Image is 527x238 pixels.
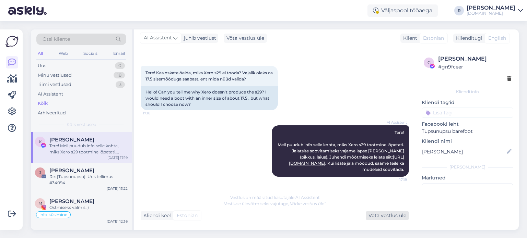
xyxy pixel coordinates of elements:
[38,201,42,206] span: M
[423,35,444,42] span: Estonian
[145,70,274,82] span: Tere! Kas oskate öelda, miks Xero s29 ei tooda? Vajalik oleks ca 17.5 sisemõõduga saabast, ent mi...
[422,148,505,155] input: Lisa nimi
[422,121,513,128] p: Facebooki leht
[38,62,46,69] div: Uus
[467,5,515,11] div: [PERSON_NAME]
[438,63,511,71] div: # gn9fceer
[39,213,67,217] span: info küsimine
[366,211,409,220] div: Võta vestlus üle
[115,62,125,69] div: 0
[422,108,513,118] input: Lisa tag
[454,6,464,15] div: R
[39,170,41,175] span: J
[422,128,513,135] p: Tupsunupsu barefoot
[38,91,63,98] div: AI Assistent
[428,60,431,65] span: g
[43,36,70,43] span: Otsi kliente
[422,89,513,95] div: Kliendi info
[438,55,511,63] div: [PERSON_NAME]
[49,167,94,174] span: Jelena Kadak
[82,49,99,58] div: Socials
[144,34,172,42] span: AI Assistent
[467,11,515,16] div: [DOMAIN_NAME]
[278,130,405,172] span: Tere! Meil puudub info selle kohta, miks Xero s29 tootmine lõpetati. Jalatsite soovitamiseks vaja...
[224,201,326,206] span: Vestluse ülevõtmiseks vajutage
[49,198,94,204] span: Mari-Liis
[288,201,326,206] i: „Võtke vestlus üle”
[141,212,171,219] div: Kliendi keel
[38,110,66,116] div: Arhiveeritud
[467,5,523,16] a: [PERSON_NAME][DOMAIN_NAME]
[107,155,128,160] div: [DATE] 17:19
[112,49,126,58] div: Email
[224,34,267,43] div: Võta vestlus üle
[114,72,125,79] div: 18
[453,35,482,42] div: Klienditugi
[36,49,44,58] div: All
[107,186,128,191] div: [DATE] 13:22
[38,72,72,79] div: Minu vestlused
[381,120,407,125] span: AI Assistent
[488,35,506,42] span: English
[107,219,128,224] div: [DATE] 12:36
[38,100,48,107] div: Kõik
[143,111,168,116] span: 17:18
[422,99,513,106] p: Kliendi tag'id
[181,35,216,42] div: juhib vestlust
[67,122,96,128] span: Kõik vestlused
[177,212,198,219] span: Estonian
[39,139,42,144] span: K
[230,195,320,200] span: Vestlus on määratud kasutajale AI Assistent
[367,4,438,17] div: Väljaspool tööaega
[49,137,94,143] span: Kaisa Vooremäe
[141,86,278,110] div: Hello! Can you tell me why Xero doesn't produce the s29? I would need a boot with an inner size o...
[116,81,125,88] div: 3
[5,35,19,48] img: Askly Logo
[422,138,513,145] p: Kliendi nimi
[422,174,513,181] p: Märkmed
[49,174,128,186] div: Re: [Tupsunupsu]: Uus tellimus #34094
[381,177,407,182] span: 17:19
[49,204,128,211] div: Ostmiseks valmis :)
[422,164,513,170] div: [PERSON_NAME]
[38,81,71,88] div: Tiimi vestlused
[49,143,128,155] div: Tere! Meil puudub info selle kohta, miks Xero s29 tootmine lõpetati. Jalatsite soovitamiseks vaja...
[57,49,69,58] div: Web
[400,35,417,42] div: Klient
